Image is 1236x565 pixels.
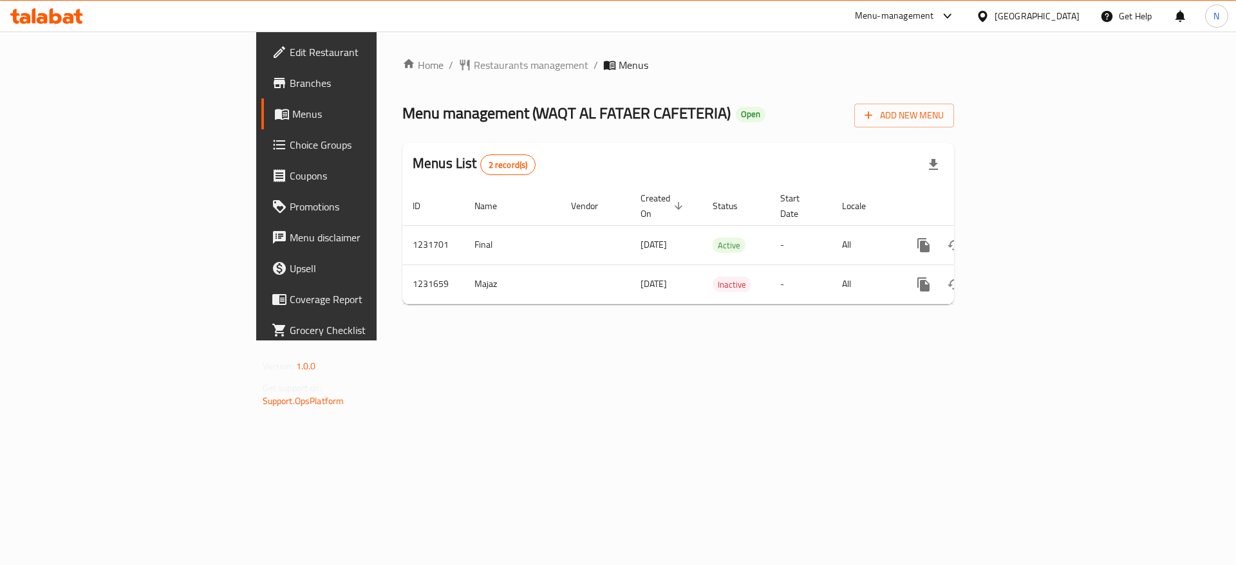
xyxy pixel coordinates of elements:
[402,187,1042,304] table: enhanced table
[1213,9,1219,23] span: N
[261,222,463,253] a: Menu disclaimer
[402,57,954,73] nav: breadcrumb
[713,277,751,292] span: Inactive
[619,57,648,73] span: Menus
[641,190,687,221] span: Created On
[481,159,536,171] span: 2 record(s)
[770,225,832,264] td: -
[413,198,437,214] span: ID
[261,284,463,315] a: Coverage Report
[290,199,453,214] span: Promotions
[641,236,667,253] span: [DATE]
[290,261,453,276] span: Upsell
[832,264,898,304] td: All
[736,107,765,122] div: Open
[290,168,453,183] span: Coupons
[261,160,463,191] a: Coupons
[939,269,970,300] button: Change Status
[261,68,463,98] a: Branches
[908,269,939,300] button: more
[474,198,514,214] span: Name
[480,154,536,175] div: Total records count
[402,98,731,127] span: Menu management ( WAQT AL FATAER CAFETERIA )
[464,264,561,304] td: Majaz
[261,98,463,129] a: Menus
[571,198,615,214] span: Vendor
[713,237,745,253] div: Active
[464,225,561,264] td: Final
[290,75,453,91] span: Branches
[594,57,598,73] li: /
[290,230,453,245] span: Menu disclaimer
[458,57,588,73] a: Restaurants management
[290,44,453,60] span: Edit Restaurant
[261,37,463,68] a: Edit Restaurant
[292,106,453,122] span: Menus
[296,358,316,375] span: 1.0.0
[770,264,832,304] td: -
[290,322,453,338] span: Grocery Checklist
[780,190,816,221] span: Start Date
[474,57,588,73] span: Restaurants management
[261,253,463,284] a: Upsell
[865,107,944,124] span: Add New Menu
[939,230,970,261] button: Change Status
[713,238,745,253] span: Active
[261,315,463,346] a: Grocery Checklist
[413,154,536,175] h2: Menus List
[713,198,754,214] span: Status
[908,230,939,261] button: more
[261,191,463,222] a: Promotions
[736,109,765,120] span: Open
[641,275,667,292] span: [DATE]
[854,104,954,127] button: Add New Menu
[855,8,934,24] div: Menu-management
[290,292,453,307] span: Coverage Report
[290,137,453,153] span: Choice Groups
[898,187,1042,226] th: Actions
[995,9,1080,23] div: [GEOGRAPHIC_DATA]
[261,129,463,160] a: Choice Groups
[263,393,344,409] a: Support.OpsPlatform
[263,380,322,396] span: Get support on:
[842,198,883,214] span: Locale
[832,225,898,264] td: All
[263,358,294,375] span: Version:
